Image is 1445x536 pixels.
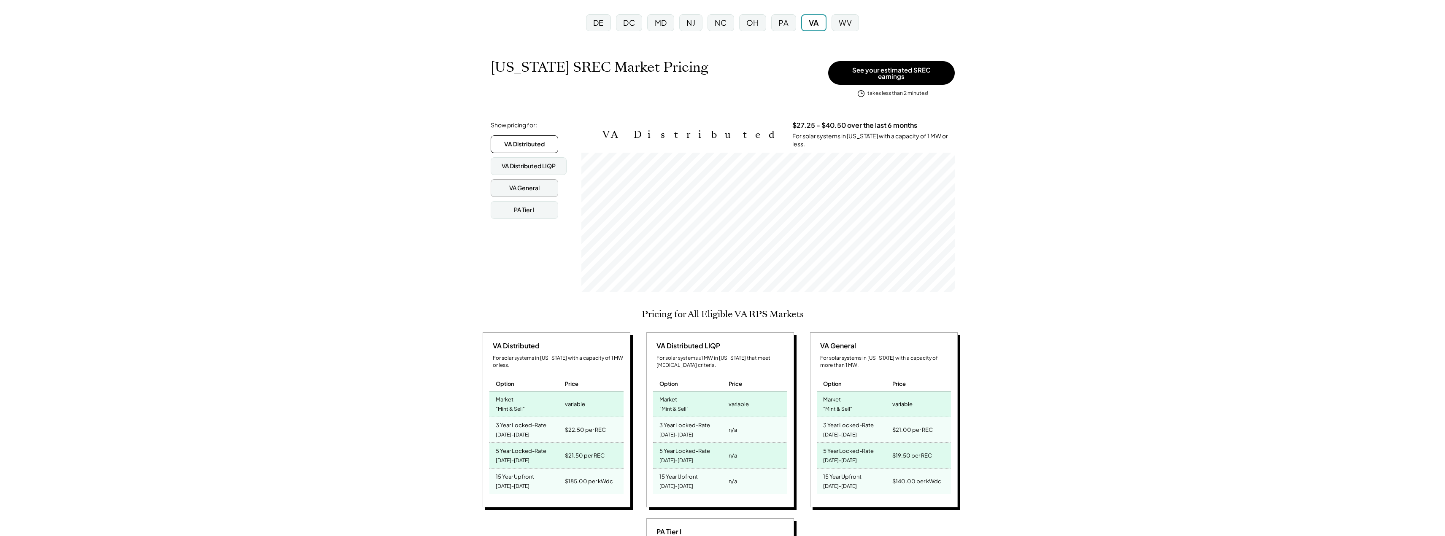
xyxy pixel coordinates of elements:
div: Price [565,380,578,388]
div: VA Distributed LIQP [502,162,556,170]
div: 3 Year Locked-Rate [823,419,874,429]
div: n/a [729,475,737,487]
div: 5 Year Locked-Rate [823,445,874,455]
div: "Mint & Sell" [823,404,852,415]
div: [DATE]-[DATE] [823,429,857,441]
div: 3 Year Locked-Rate [496,419,546,429]
div: "Mint & Sell" [659,404,689,415]
div: Show pricing for: [491,121,537,129]
div: [DATE]-[DATE] [496,429,529,441]
div: VA Distributed [504,140,545,148]
h2: VA Distributed [602,129,780,141]
div: OH [746,17,759,28]
div: [DATE]-[DATE] [659,481,693,492]
div: 15 Year Upfront [659,471,698,480]
div: Market [659,393,677,403]
div: $21.50 per REC [565,450,605,461]
div: Price [892,380,906,388]
div: [DATE]-[DATE] [496,481,529,492]
div: VA [809,17,819,28]
div: [DATE]-[DATE] [496,455,529,466]
div: $140.00 per kWdc [892,475,941,487]
div: n/a [729,450,737,461]
div: variable [729,398,749,410]
h3: $27.25 - $40.50 over the last 6 months [792,121,917,130]
div: For solar systems ≤1 MW in [US_STATE] that meet [MEDICAL_DATA] criteria. [656,355,787,369]
div: 5 Year Locked-Rate [496,445,546,455]
div: [DATE]-[DATE] [659,455,693,466]
div: 15 Year Upfront [496,471,534,480]
div: Option [496,380,514,388]
div: [DATE]-[DATE] [823,455,857,466]
h1: [US_STATE] SREC Market Pricing [491,59,708,75]
div: variable [565,398,585,410]
div: Option [823,380,842,388]
div: "Mint & Sell" [496,404,525,415]
div: takes less than 2 minutes! [867,90,928,97]
h2: Pricing for All Eligible VA RPS Markets [642,309,804,320]
div: variable [892,398,913,410]
div: $21.00 per REC [892,424,933,436]
div: VA General [817,341,856,350]
div: WV [839,17,852,28]
div: [DATE]-[DATE] [659,429,693,441]
div: For solar systems in [US_STATE] with a capacity of more than 1 MW. [820,355,951,369]
div: For solar systems in [US_STATE] with a capacity of 1 MW or less. [792,132,955,148]
div: Market [496,393,513,403]
div: PA Tier I [514,206,535,214]
div: VA Distributed LIQP [653,341,720,350]
div: VA General [509,184,540,192]
div: MD [655,17,667,28]
button: See your estimated SREC earnings [828,61,955,85]
div: n/a [729,424,737,436]
div: Price [729,380,742,388]
div: PA [778,17,789,28]
div: 3 Year Locked-Rate [659,419,710,429]
div: 5 Year Locked-Rate [659,445,710,455]
div: $22.50 per REC [565,424,606,436]
div: 15 Year Upfront [823,471,862,480]
div: $19.50 per REC [892,450,932,461]
div: Option [659,380,678,388]
div: Market [823,393,841,403]
div: NC [715,17,727,28]
div: DE [593,17,604,28]
div: DC [623,17,635,28]
div: [DATE]-[DATE] [823,481,857,492]
div: VA Distributed [489,341,540,350]
div: $185.00 per kWdc [565,475,613,487]
div: NJ [686,17,695,28]
div: For solar systems in [US_STATE] with a capacity of 1 MW or less. [493,355,624,369]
